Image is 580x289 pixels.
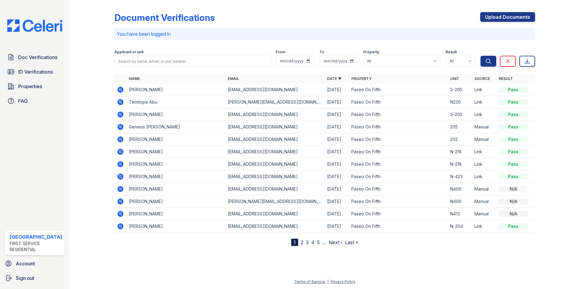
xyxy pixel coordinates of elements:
a: Name [129,76,140,81]
td: Manual [472,121,496,133]
td: [EMAIL_ADDRESS][DOMAIN_NAME] [225,108,325,121]
a: Result [499,76,513,81]
td: [EMAIL_ADDRESS][DOMAIN_NAME] [225,121,325,133]
td: Paseo On Fifth [349,146,448,158]
td: [PERSON_NAME] [126,146,226,158]
td: [DATE] [325,220,349,233]
td: [DATE] [325,84,349,96]
a: Property [351,76,372,81]
label: To [319,50,324,55]
td: 202 [448,133,472,146]
td: [DATE] [325,146,349,158]
td: [PERSON_NAME] [126,158,226,171]
img: CE_Logo_Blue-a8612792a0a2168367f1c8372b55b34899dd931a85d93a1a3d3e32e68fde9ad4.png [2,19,67,32]
td: [PERSON_NAME] [126,171,226,183]
a: Privacy Policy [331,279,356,284]
span: ID Verifications [18,68,53,75]
td: [PERSON_NAME] [126,220,226,233]
td: [DATE] [325,133,349,146]
div: Pass [499,223,528,229]
td: Paseo On Fifth [349,108,448,121]
div: | [327,279,329,284]
td: N-204 [448,220,472,233]
td: S-205 [448,108,472,121]
td: Paseo On Fifth [349,195,448,208]
td: Paseo On Fifth [349,84,448,96]
span: Doc Verifications [18,54,57,61]
td: [DATE] [325,171,349,183]
td: S-205 [448,84,472,96]
td: [EMAIL_ADDRESS][DOMAIN_NAME] [225,220,325,233]
div: Pass [499,87,528,93]
span: Properties [18,83,42,90]
td: N406 [448,195,472,208]
div: Pass [499,124,528,130]
td: [EMAIL_ADDRESS][DOMAIN_NAME] [225,171,325,183]
td: Paseo On Fifth [349,121,448,133]
td: [EMAIL_ADDRESS][DOMAIN_NAME] [225,84,325,96]
td: Manual [472,208,496,220]
a: Sign out [2,272,67,284]
td: [DATE] [325,96,349,108]
div: Pass [499,136,528,142]
td: N-423 [448,171,472,183]
div: First Service Residential [10,241,62,253]
td: [PERSON_NAME] [126,84,226,96]
td: [DATE] [325,121,349,133]
a: ID Verifications [5,66,65,78]
td: Manual [472,195,496,208]
td: N-218 [448,146,472,158]
td: Genesis [PERSON_NAME] [126,121,226,133]
div: Pass [499,111,528,118]
div: Document Verifications [114,12,215,23]
div: N/A [499,186,528,192]
td: Temitope Abu [126,96,226,108]
td: Paseo On Fifth [349,183,448,195]
div: Pass [499,161,528,167]
td: [PERSON_NAME] [126,108,226,121]
td: [PERSON_NAME][EMAIL_ADDRESS][DOMAIN_NAME] [225,195,325,208]
td: [EMAIL_ADDRESS][DOMAIN_NAME] [225,146,325,158]
td: N230 [448,96,472,108]
a: Date ▼ [327,76,342,81]
a: 4 [311,239,315,245]
td: 205 [448,121,472,133]
td: Link [472,96,496,108]
label: Property [363,50,379,55]
td: [EMAIL_ADDRESS][DOMAIN_NAME] [225,183,325,195]
td: Link [472,171,496,183]
div: Pass [499,149,528,155]
td: Paseo On Fifth [349,208,448,220]
td: Paseo On Fifth [349,171,448,183]
td: [PERSON_NAME] [126,195,226,208]
td: N413 [448,208,472,220]
div: N/A [499,198,528,204]
td: [PERSON_NAME][EMAIL_ADDRESS][DOMAIN_NAME] [225,96,325,108]
a: Next › [329,239,342,245]
td: [DATE] [325,195,349,208]
div: 1 [291,239,298,246]
td: Link [472,108,496,121]
a: Last » [345,239,358,245]
td: [PERSON_NAME] [126,133,226,146]
td: Paseo On Fifth [349,220,448,233]
td: Paseo On Fifth [349,96,448,108]
td: [EMAIL_ADDRESS][DOMAIN_NAME] [225,208,325,220]
span: FAQ [18,97,28,105]
span: Sign out [16,274,34,282]
td: N-218 [448,158,472,171]
div: Pass [499,99,528,105]
td: [DATE] [325,108,349,121]
a: Account [2,257,67,270]
td: Paseo On Fifth [349,158,448,171]
a: Properties [5,80,65,92]
a: 5 [317,239,320,245]
a: Unit [450,76,459,81]
td: [EMAIL_ADDRESS][DOMAIN_NAME] [225,158,325,171]
td: Link [472,220,496,233]
td: Link [472,146,496,158]
div: [GEOGRAPHIC_DATA] [10,233,62,241]
td: Manual [472,133,496,146]
td: Link [472,158,496,171]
